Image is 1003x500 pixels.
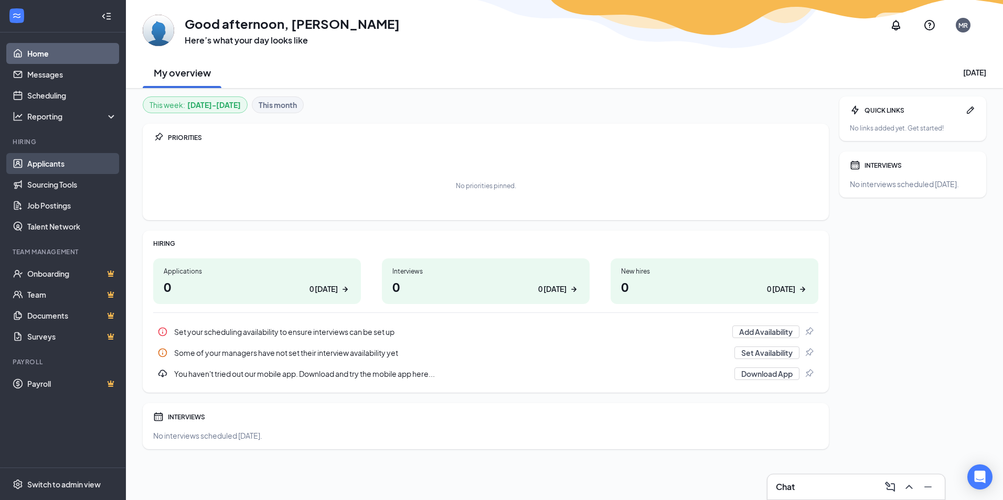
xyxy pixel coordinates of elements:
[382,258,590,304] a: Interviews00 [DATE]ArrowRight
[185,35,400,46] h3: Here’s what your day looks like
[890,19,902,31] svg: Notifications
[174,327,726,337] div: Set your scheduling availability to ensure interviews can be set up
[965,105,976,115] svg: Pen
[153,363,818,384] a: DownloadYou haven't tried out our mobile app. Download and try the mobile app here...Download AppPin
[967,464,993,490] div: Open Intercom Messenger
[185,15,400,32] h1: Good afternoon, [PERSON_NAME]
[13,111,23,122] svg: Analysis
[13,137,115,146] div: Hiring
[884,481,897,493] svg: ComposeMessage
[101,11,112,21] svg: Collapse
[850,105,860,115] svg: Bolt
[150,99,241,111] div: This week :
[920,479,936,495] button: Minimize
[804,368,814,379] svg: Pin
[734,346,799,359] button: Set Availability
[27,305,117,326] a: DocumentsCrown
[797,284,808,295] svg: ArrowRight
[153,411,164,422] svg: Calendar
[12,10,22,21] svg: WorkstreamLogo
[392,267,579,276] div: Interviews
[259,99,297,111] b: This month
[153,363,818,384] div: You haven't tried out our mobile app. Download and try the mobile app here...
[27,479,101,490] div: Switch to admin view
[164,267,350,276] div: Applications
[27,373,117,394] a: PayrollCrown
[157,368,168,379] svg: Download
[621,267,808,276] div: New hires
[27,326,117,347] a: SurveysCrown
[776,481,795,493] h3: Chat
[732,325,799,338] button: Add Availability
[456,181,516,190] div: No priorities pinned.
[187,99,241,111] b: [DATE] - [DATE]
[340,284,350,295] svg: ArrowRight
[153,321,818,342] div: Set your scheduling availability to ensure interviews can be set up
[27,263,117,284] a: OnboardingCrown
[850,124,976,133] div: No links added yet. Get started!
[157,347,168,358] svg: Info
[963,67,986,78] div: [DATE]
[27,111,118,122] div: Reporting
[958,21,968,30] div: MR
[13,479,23,490] svg: Settings
[27,85,117,106] a: Scheduling
[804,327,814,337] svg: Pin
[392,278,579,296] h1: 0
[621,278,808,296] h1: 0
[174,368,728,379] div: You haven't tried out our mobile app. Download and try the mobile app here...
[901,479,917,495] button: ChevronUp
[611,258,818,304] a: New hires00 [DATE]ArrowRight
[153,342,818,363] div: Some of your managers have not set their interview availability yet
[27,284,117,305] a: TeamCrown
[804,347,814,358] svg: Pin
[168,133,818,142] div: PRIORITIES
[734,367,799,380] button: Download App
[153,239,818,248] div: HIRING
[569,284,579,295] svg: ArrowRight
[153,342,818,363] a: InfoSome of your managers have not set their interview availability yetSet AvailabilityPin
[903,481,915,493] svg: ChevronUp
[153,132,164,143] svg: Pin
[174,347,728,358] div: Some of your managers have not set their interview availability yet
[767,284,795,295] div: 0 [DATE]
[153,430,818,441] div: No interviews scheduled [DATE].
[27,195,117,216] a: Job Postings
[882,479,899,495] button: ComposeMessage
[538,284,567,295] div: 0 [DATE]
[850,160,860,170] svg: Calendar
[923,19,936,31] svg: QuestionInfo
[865,161,976,170] div: INTERVIEWS
[27,153,117,174] a: Applicants
[153,321,818,342] a: InfoSet your scheduling availability to ensure interviews can be set upAdd AvailabilityPin
[310,284,338,295] div: 0 [DATE]
[27,64,117,85] a: Messages
[143,15,174,46] img: Mandy Rivas
[27,43,117,64] a: Home
[13,247,115,256] div: Team Management
[154,66,211,79] h2: My overview
[168,412,818,421] div: INTERVIEWS
[922,481,934,493] svg: Minimize
[850,179,976,189] div: No interviews scheduled [DATE].
[27,174,117,195] a: Sourcing Tools
[157,327,168,337] svg: Info
[13,357,115,366] div: Payroll
[153,258,361,304] a: Applications00 [DATE]ArrowRight
[27,216,117,237] a: Talent Network
[865,106,961,115] div: QUICK LINKS
[164,278,350,296] h1: 0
